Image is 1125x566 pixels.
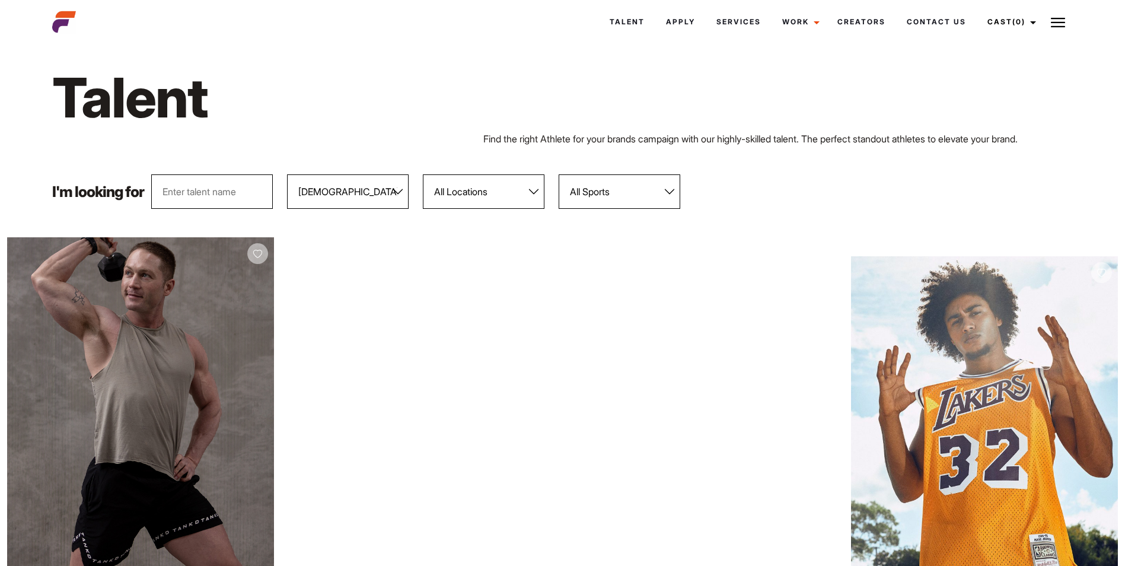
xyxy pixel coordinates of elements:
input: Enter talent name [151,174,273,209]
span: (0) [1012,17,1025,26]
p: Find the right Athlete for your brands campaign with our highly-skilled talent. The perfect stand... [483,132,1073,146]
a: Cast(0) [977,6,1043,38]
img: cropped-aefm-brand-fav-22-square.png [52,10,76,34]
a: Talent [599,6,655,38]
a: Contact Us [896,6,977,38]
a: Services [706,6,772,38]
a: Apply [655,6,706,38]
a: Creators [827,6,896,38]
h1: Talent [52,63,642,132]
a: Work [772,6,827,38]
img: Burger icon [1051,15,1065,30]
p: I'm looking for [52,185,144,199]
